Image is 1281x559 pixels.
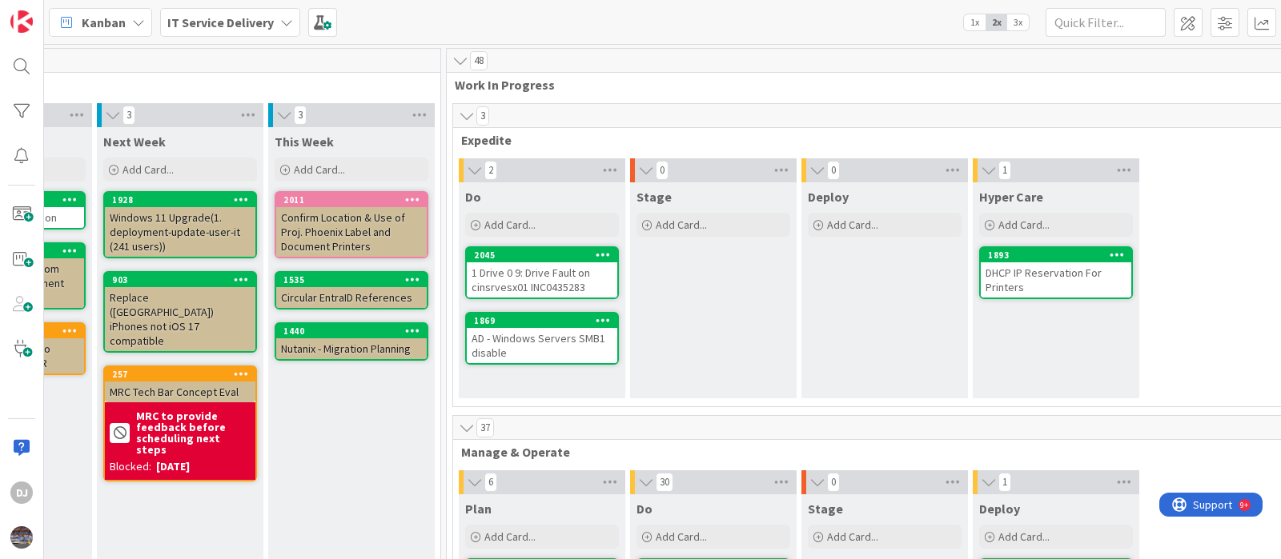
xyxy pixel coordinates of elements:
[275,271,428,309] a: 1535Circular EntraID References
[10,481,33,504] div: DJ
[998,529,1050,544] span: Add Card...
[112,369,255,380] div: 257
[103,134,166,150] span: Next Week
[10,10,33,33] img: Visit kanbanzone.com
[484,161,497,180] span: 2
[476,418,494,437] span: 37
[136,410,251,455] b: MRC to provide feedback before scheduling next steps
[283,325,427,337] div: 1440
[827,218,878,232] span: Add Card...
[82,13,126,32] span: Kanban
[636,189,672,205] span: Stage
[275,191,428,258] a: 2011Confirm Location & Use of Proj. Phoenix Label and Document Printers
[294,106,307,125] span: 3
[656,218,707,232] span: Add Card...
[294,162,345,177] span: Add Card...
[110,458,151,475] div: Blocked:
[467,313,617,363] div: 1869AD - Windows Servers SMB1 disable
[276,207,427,257] div: Confirm Location & Use of Proj. Phoenix Label and Document Printers
[1007,14,1029,30] span: 3x
[484,218,536,232] span: Add Card...
[105,193,255,257] div: 1928Windows 11 Upgrade(1. deployment-update-user-it (241 users))
[276,338,427,359] div: Nutanix - Migration Planning
[103,191,257,258] a: 1928Windows 11 Upgrade(1. deployment-update-user-it (241 users))
[122,162,174,177] span: Add Card...
[656,161,669,180] span: 0
[484,529,536,544] span: Add Card...
[808,501,843,517] span: Stage
[981,262,1131,297] div: DHCP IP Reservation For Printers
[636,501,653,517] span: Do
[656,473,673,492] span: 30
[276,324,427,359] div: 1440Nutanix - Migration Planning
[656,529,707,544] span: Add Card...
[10,526,33,549] img: avatar
[476,106,489,126] span: 3
[979,501,1020,517] span: Deploy
[112,194,255,206] div: 1928
[964,14,986,30] span: 1x
[484,473,497,492] span: 6
[467,313,617,328] div: 1869
[105,381,255,402] div: MRC Tech Bar Concept Eval
[470,51,488,70] span: 48
[474,315,617,326] div: 1869
[105,367,255,381] div: 257
[167,14,274,30] b: IT Service Delivery
[998,473,1011,492] span: 1
[465,189,481,205] span: Do
[827,473,840,492] span: 0
[808,189,849,205] span: Deploy
[122,106,135,125] span: 3
[276,193,427,257] div: 2011Confirm Location & Use of Proj. Phoenix Label and Document Printers
[979,246,1133,299] a: 1893DHCP IP Reservation For Printers
[998,218,1050,232] span: Add Card...
[474,250,617,261] div: 2045
[105,273,255,351] div: 903Replace ([GEOGRAPHIC_DATA]) iPhones not iOS 17 compatible
[465,246,619,299] a: 20451 Drive 0 9: Drive Fault on cinsrvesx01 INC0435283
[276,273,427,287] div: 1535
[103,365,257,481] a: 257MRC Tech Bar Concept EvalMRC to provide feedback before scheduling next stepsBlocked:[DATE]
[276,273,427,308] div: 1535Circular EntraID References
[105,193,255,207] div: 1928
[105,287,255,351] div: Replace ([GEOGRAPHIC_DATA]) iPhones not iOS 17 compatible
[105,367,255,402] div: 257MRC Tech Bar Concept Eval
[979,189,1043,205] span: Hyper Care
[981,248,1131,297] div: 1893DHCP IP Reservation For Printers
[465,501,492,517] span: Plan
[276,287,427,308] div: Circular EntraID References
[81,6,89,19] div: 9+
[283,194,427,206] div: 2011
[988,250,1131,261] div: 1893
[981,248,1131,262] div: 1893
[467,262,617,297] div: 1 Drive 0 9: Drive Fault on cinsrvesx01 INC0435283
[103,271,257,353] a: 903Replace ([GEOGRAPHIC_DATA]) iPhones not iOS 17 compatible
[986,14,1007,30] span: 2x
[467,248,617,297] div: 20451 Drive 0 9: Drive Fault on cinsrvesx01 INC0435283
[105,207,255,257] div: Windows 11 Upgrade(1. deployment-update-user-it (241 users))
[283,274,427,285] div: 1535
[467,248,617,262] div: 2045
[156,458,190,475] div: [DATE]
[465,312,619,365] a: 1869AD - Windows Servers SMB1 disable
[827,529,878,544] span: Add Card...
[275,134,334,150] span: This Week
[275,322,428,361] a: 1440Nutanix - Migration Planning
[1046,8,1166,37] input: Quick Filter...
[827,161,840,180] span: 0
[998,161,1011,180] span: 1
[112,274,255,285] div: 903
[105,273,255,287] div: 903
[467,328,617,363] div: AD - Windows Servers SMB1 disable
[276,193,427,207] div: 2011
[34,2,73,22] span: Support
[276,324,427,338] div: 1440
